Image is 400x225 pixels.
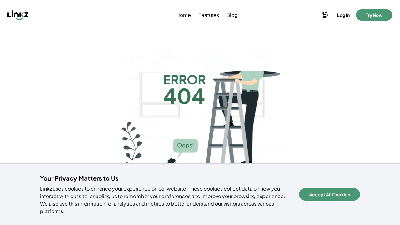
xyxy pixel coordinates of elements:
button: Log In [336,11,351,19]
h1: 404 [163,80,205,111]
a: Features [197,11,220,19]
h1: ERROR [163,70,206,89]
a: Blog [225,11,239,19]
img: Linkz logo [7,10,29,20]
a: Home [175,11,192,19]
span: Blog [227,11,238,19]
span: Features [198,11,219,19]
img: error_illust [96,30,304,185]
p: Linkz uses cookies to enhance your experience on our website. These cookies collect data on how y... [40,185,292,215]
button: Accept All Cookies [299,188,360,201]
span: Home [176,11,191,19]
button: Try Now [356,9,392,21]
h4: Your Privacy Matters to Us [40,174,292,182]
